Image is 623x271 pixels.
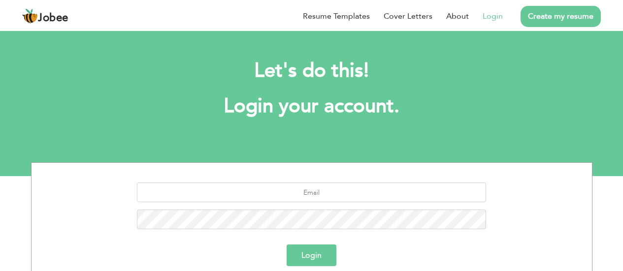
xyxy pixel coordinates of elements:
a: About [446,10,469,22]
img: jobee.io [22,8,38,24]
button: Login [287,244,336,266]
a: Cover Letters [384,10,432,22]
a: Jobee [22,8,68,24]
h2: Let's do this! [46,58,578,84]
input: Email [137,182,486,202]
a: Login [483,10,503,22]
a: Resume Templates [303,10,370,22]
span: Jobee [38,13,68,24]
h1: Login your account. [46,93,578,119]
a: Create my resume [521,6,601,27]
